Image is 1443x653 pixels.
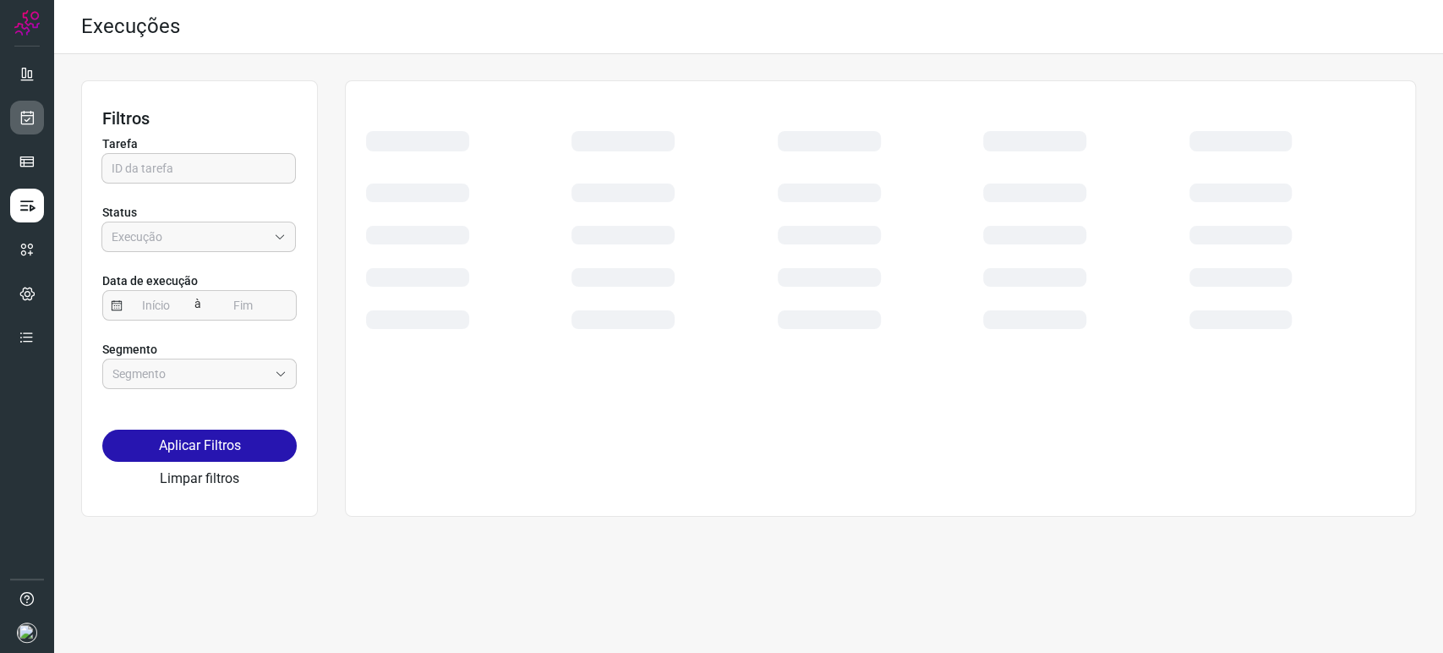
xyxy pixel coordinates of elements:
p: Tarefa [102,135,297,153]
button: Aplicar Filtros [102,430,297,462]
p: Segmento [102,341,297,359]
h3: Filtros [102,108,297,129]
input: Fim [210,291,277,320]
input: Segmento [112,359,268,388]
img: Logo [14,10,40,36]
input: Execução [112,222,267,251]
h2: Execuções [81,14,180,39]
button: Limpar filtros [160,469,239,489]
span: à [190,289,205,320]
img: batches [17,623,37,643]
input: Início [123,291,190,320]
p: Data de execução [102,272,297,290]
input: ID da tarefa [112,154,286,183]
p: Status [102,204,297,222]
